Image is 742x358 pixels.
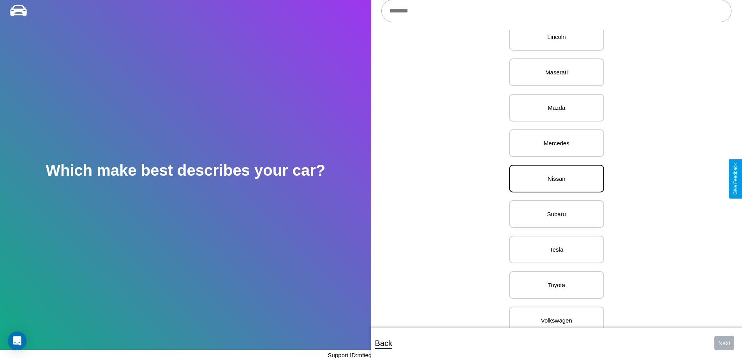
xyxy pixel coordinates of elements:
p: Lincoln [518,32,596,42]
p: Mercedes [518,138,596,148]
button: Next [714,336,734,350]
p: Subaru [518,209,596,219]
p: Nissan [518,173,596,184]
h2: Which make best describes your car? [46,162,325,179]
div: Give Feedback [733,163,738,195]
p: Toyota [518,280,596,290]
p: Maserati [518,67,596,78]
div: Open Intercom Messenger [8,332,26,350]
p: Back [375,336,392,350]
p: Tesla [518,244,596,255]
p: Mazda [518,102,596,113]
p: Volkswagen [518,315,596,326]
